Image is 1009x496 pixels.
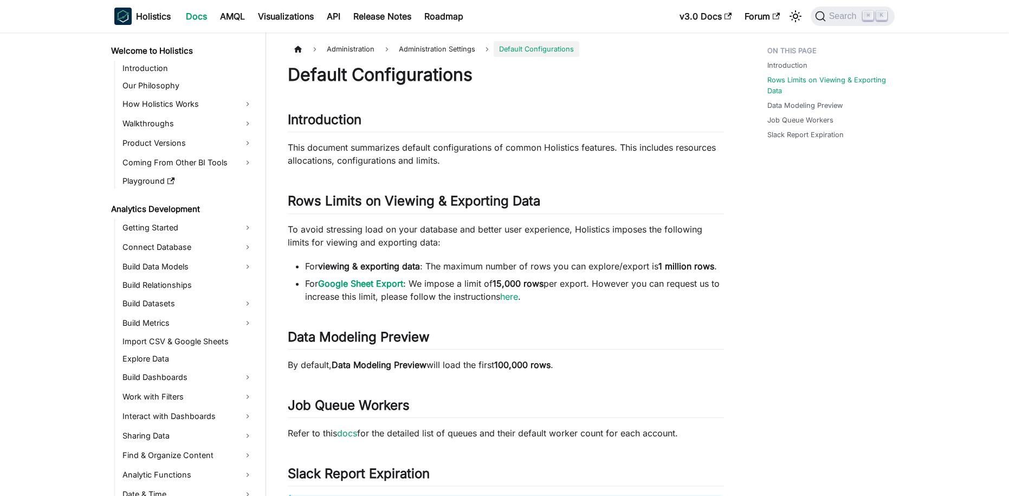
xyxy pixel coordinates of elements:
[119,278,256,293] a: Build Relationships
[787,8,804,25] button: Switch between dark and light mode (currently light mode)
[108,43,256,59] a: Welcome to Holistics
[767,130,844,140] a: Slack Report Expiration
[104,33,266,496] nav: Docs sidebar
[658,261,714,272] strong: 1 million rows
[119,388,256,405] a: Work with Filters
[337,428,357,439] a: docs
[332,359,426,370] strong: Data Modeling Preview
[119,314,256,332] a: Build Metrics
[318,261,420,272] strong: viewing & exporting data
[179,8,214,25] a: Docs
[119,466,256,484] a: Analytic Functions
[288,329,724,350] h2: Data Modeling Preview
[288,41,724,57] nav: Breadcrumbs
[767,115,833,125] a: Job Queue Workers
[119,173,256,189] a: Playground
[214,8,251,25] a: AMQL
[305,260,724,273] li: For : The maximum number of rows you can explore/export is .
[108,202,256,217] a: Analytics Development
[738,8,786,25] a: Forum
[500,291,518,302] a: here
[288,427,724,440] p: Refer to this for the detailed list of queues and their default worker count for each account.
[119,369,256,386] a: Build Dashboards
[863,11,874,21] kbd: ⌘
[767,60,807,70] a: Introduction
[494,359,551,370] strong: 100,000 rows
[119,408,256,425] a: Interact with Dashboards
[347,8,418,25] a: Release Notes
[114,8,171,25] a: HolisticsHolistics
[114,8,132,25] img: Holistics
[119,447,256,464] a: Find & Organize Content
[321,41,380,57] span: Administration
[305,277,724,303] li: For : We impose a limit of per export. However you can request us to increase this limit, please ...
[119,219,256,236] a: Getting Started
[136,10,171,23] b: Holistics
[119,95,256,113] a: How Holistics Works
[288,41,308,57] a: Home page
[119,258,256,275] a: Build Data Models
[119,427,256,445] a: Sharing Data
[767,100,843,111] a: Data Modeling Preview
[119,61,256,76] a: Introduction
[288,193,724,214] h2: Rows Limits on Viewing & Exporting Data
[320,8,347,25] a: API
[767,75,888,95] a: Rows Limits on Viewing & Exporting Data
[288,223,724,249] p: To avoid stressing load on your database and better user experience, Holistics imposes the follow...
[119,239,256,256] a: Connect Database
[119,334,256,349] a: Import CSV & Google Sheets
[876,11,887,21] kbd: K
[288,64,724,86] h1: Default Configurations
[318,278,403,289] a: Google Sheet Export
[393,41,481,57] span: Administration Settings
[119,78,256,93] a: Our Philosophy
[493,278,544,289] strong: 15,000 rows
[119,351,256,366] a: Explore Data
[418,8,470,25] a: Roadmap
[288,397,724,418] h2: Job Queue Workers
[251,8,320,25] a: Visualizations
[288,112,724,132] h2: Introduction
[119,154,256,171] a: Coming From Other BI Tools
[288,466,724,486] h2: Slack Report Expiration
[826,11,863,21] span: Search
[288,358,724,371] p: By default, will load the first .
[494,41,579,57] span: Default Configurations
[288,141,724,167] p: This document summarizes default configurations of common Holistics features. This includes resou...
[811,7,895,26] button: Search (Command+K)
[673,8,738,25] a: v3.0 Docs
[119,134,256,152] a: Product Versions
[119,295,256,312] a: Build Datasets
[119,115,256,132] a: Walkthroughs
